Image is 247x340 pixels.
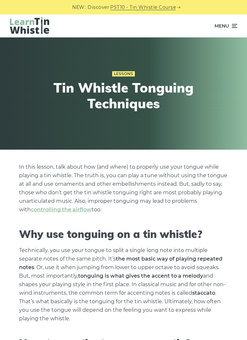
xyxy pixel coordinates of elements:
[215,18,229,34] span: Menu
[19,228,228,240] h2: Why use tonguing on a tin whistle?
[19,163,228,214] p: In this lesson, talk about how (and where) to properly use your tongue while playing a tin whistl...
[10,17,49,34] img: LearnTinWhistle.com
[35,80,212,111] h1: Tin Whistle Tonguing Techniques
[112,71,135,76] a: Lessons
[31,206,92,213] a: controlling the airflow
[78,273,203,279] strong: tonguing is what gives the accent to a melody
[192,290,215,296] strong: staccato
[19,256,222,270] strong: the most basic way of playing repeated notes
[19,246,228,323] p: Technically, you use your tongue to split a single long note into multiple separate notes of the ...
